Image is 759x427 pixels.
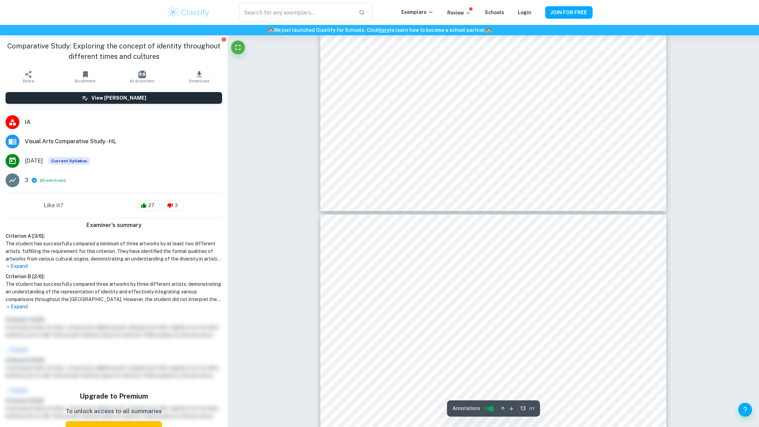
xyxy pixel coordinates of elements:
button: Help and Feedback [738,403,752,417]
span: AI Assistant [130,79,155,83]
span: 3 [171,202,182,209]
h6: View [PERSON_NAME] [91,94,146,102]
h1: Comparative Study: Exploring the concept of identity throughout different times and cultures [6,41,222,62]
a: Schools [485,10,504,15]
span: Current Syllabus [48,157,90,165]
img: AI Assistant [138,71,146,78]
div: 27 [137,200,160,211]
input: Search for any exemplars... [239,3,353,22]
span: 27 [145,202,158,209]
p: Review [447,9,471,17]
p: Expand [6,263,222,270]
button: AI Assistant [114,67,171,87]
div: This exemplar is based on the current syllabus. Feel free to refer to it for inspiration/ideas wh... [48,157,90,165]
a: Login [518,10,531,15]
p: To unlock access to all summaries [66,407,162,416]
button: Report issue [221,37,226,42]
span: ( ) [40,177,66,184]
h6: Criterion B [ 2 / 6 ]: [6,273,222,280]
button: Fullscreen [231,40,245,54]
h1: The student has successfully compared three artworks by three different artists, demonstrating an... [6,280,222,303]
h6: Examiner's summary [3,221,225,229]
p: Exemplars [401,8,433,16]
p: 3 [25,176,28,184]
h6: Like it? [44,201,63,210]
button: Bookmark [57,67,114,87]
button: Breakdown [42,177,64,183]
h1: The student has successfully compared a minimum of three artworks by at least two different artis... [6,240,222,263]
button: JOIN FOR FREE [545,6,593,19]
a: here [379,27,390,33]
button: View [PERSON_NAME] [6,92,222,104]
h6: We just launched Clastify for Schools. Click to learn how to become a school partner. [1,26,758,34]
span: Visual Arts Comparative Study - HL [25,137,222,146]
span: Download [189,79,209,83]
h6: Criterion A [ 3 / 6 ]: [6,232,222,240]
span: Share [22,79,34,83]
div: 3 [164,200,184,211]
span: Annotations [452,405,480,412]
span: Bookmark [75,79,96,83]
span: 🏫 [486,27,492,33]
h5: Upgrade to Premium [66,391,162,401]
span: / 17 [529,406,534,412]
img: Clastify logo [166,6,210,19]
span: [DATE] [25,157,43,165]
span: IA [25,118,222,126]
span: 🏫 [268,27,274,33]
button: Download [171,67,228,87]
p: Expand [6,303,222,310]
